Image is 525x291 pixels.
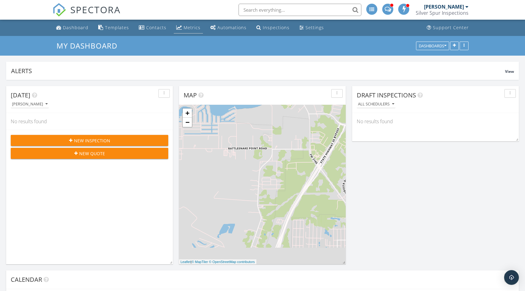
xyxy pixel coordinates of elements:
div: Contacts [146,25,166,30]
button: Dashboards [416,41,449,50]
div: Support Center [433,25,469,30]
div: Alerts [11,67,505,75]
a: Zoom out [183,118,192,127]
button: All schedulers [357,100,395,108]
a: Automations (Advanced) [208,22,249,33]
div: All schedulers [358,102,394,106]
span: New Inspection [74,137,110,144]
div: Automations [217,25,247,30]
a: My Dashboard [56,41,122,51]
span: New Quote [79,150,105,157]
span: Map [184,91,197,99]
span: View [505,69,514,74]
div: Silver Spur Inspections [416,10,469,16]
span: Calendar [11,275,42,284]
div: [PERSON_NAME] [12,102,48,106]
div: [PERSON_NAME] [424,4,464,10]
div: Dashboards [419,44,446,48]
a: Templates [96,22,131,33]
div: | [179,259,256,265]
button: New Inspection [11,135,168,146]
a: © OpenStreetMap contributors [209,260,255,264]
div: Inspections [263,25,290,30]
input: Search everything... [239,4,361,16]
img: The Best Home Inspection Software - Spectora [52,3,66,17]
a: Inspections [254,22,292,33]
a: Contacts [136,22,169,33]
a: Dashboard [54,22,91,33]
button: [PERSON_NAME] [11,100,49,108]
a: Support Center [424,22,471,33]
span: [DATE] [11,91,30,99]
a: Settings [297,22,326,33]
button: New Quote [11,148,168,159]
a: SPECTORA [52,8,121,21]
span: SPECTORA [70,3,121,16]
a: Zoom in [183,108,192,118]
div: Metrics [184,25,200,30]
div: Dashboard [63,25,88,30]
a: © MapTiler [192,260,208,264]
a: Metrics [174,22,203,33]
div: No results found [6,113,173,130]
a: Leaflet [181,260,191,264]
div: No results found [352,113,519,130]
span: Draft Inspections [357,91,416,99]
div: Templates [105,25,129,30]
div: Settings [305,25,324,30]
div: Open Intercom Messenger [504,270,519,285]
